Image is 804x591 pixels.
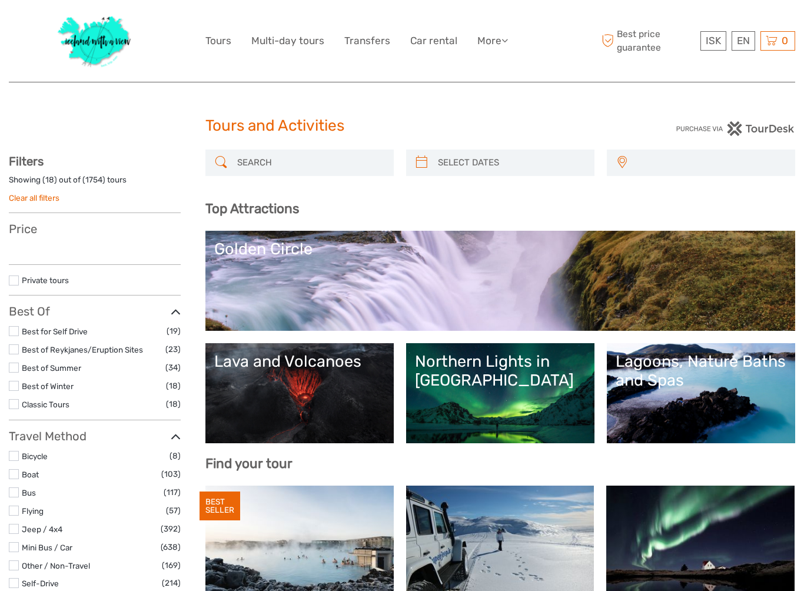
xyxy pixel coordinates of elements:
a: Bus [22,488,36,497]
span: (117) [164,486,181,499]
span: (8) [170,449,181,463]
h1: Tours and Activities [205,117,599,135]
span: (34) [165,361,181,374]
label: 18 [45,174,54,185]
a: Other / Non-Travel [22,561,90,570]
a: Lava and Volcanoes [214,352,385,434]
a: Lagoons, Nature Baths and Spas [616,352,786,434]
div: Northern Lights in [GEOGRAPHIC_DATA] [415,352,586,390]
span: (18) [166,397,181,411]
a: Northern Lights in [GEOGRAPHIC_DATA] [415,352,586,434]
input: SELECT DATES [433,152,589,173]
img: PurchaseViaTourDesk.png [676,121,795,136]
input: SEARCH [232,152,388,173]
span: ISK [706,35,721,47]
a: Boat [22,470,39,479]
a: Flying [22,506,44,516]
span: Best price guarantee [599,28,697,54]
a: Best of Summer [22,363,81,373]
span: (169) [162,559,181,572]
span: 0 [780,35,790,47]
div: Lava and Volcanoes [214,352,385,371]
span: (392) [161,522,181,536]
a: Best of Winter [22,381,74,391]
a: Best for Self Drive [22,327,88,336]
span: (19) [167,324,181,338]
a: Multi-day tours [251,32,324,49]
a: Bicycle [22,451,48,461]
a: Golden Circle [214,240,786,322]
a: Mini Bus / Car [22,543,72,552]
h3: Price [9,222,181,236]
a: Transfers [344,32,390,49]
span: (638) [161,540,181,554]
div: Lagoons, Nature Baths and Spas [616,352,786,390]
img: 1077-ca632067-b948-436b-9c7a-efe9894e108b_logo_big.jpg [52,9,138,73]
div: BEST SELLER [200,492,240,521]
a: Best of Reykjanes/Eruption Sites [22,345,143,354]
strong: Filters [9,154,44,168]
a: Car rental [410,32,457,49]
a: Private tours [22,275,69,285]
span: (103) [161,467,181,481]
div: EN [732,31,755,51]
a: Self-Drive [22,579,59,588]
a: Jeep / 4x4 [22,524,62,534]
a: Classic Tours [22,400,69,409]
label: 1754 [85,174,102,185]
div: Showing ( ) out of ( ) tours [9,174,181,192]
a: More [477,32,508,49]
span: (214) [162,576,181,590]
span: (57) [166,504,181,517]
a: Clear all filters [9,193,59,202]
b: Find your tour [205,456,293,472]
span: (18) [166,379,181,393]
span: (23) [165,343,181,356]
a: Tours [205,32,231,49]
b: Top Attractions [205,201,299,217]
h3: Travel Method [9,429,181,443]
h3: Best Of [9,304,181,318]
div: Golden Circle [214,240,786,258]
